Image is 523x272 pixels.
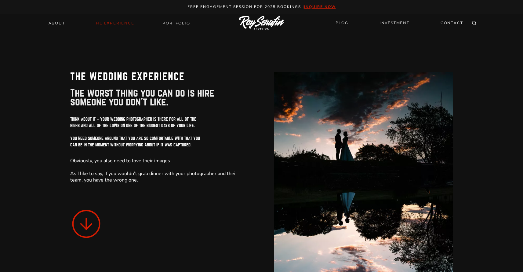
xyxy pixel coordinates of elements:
a: THE EXPERIENCE [89,19,138,28]
nav: Secondary Navigation [332,18,467,28]
a: BLOG [332,18,352,28]
p: Free engagement session for 2025 Bookings | [7,4,517,10]
a: INVESTMENT [376,18,413,28]
nav: Primary Navigation [45,19,194,28]
img: Logo of Roy Serafin Photo Co., featuring stylized text in white on a light background, representi... [239,16,284,30]
h1: The Wedding Experience [70,72,249,82]
h5: Think about it – your wedding photographer is there for all of the highs and all of the lows on o... [70,116,249,156]
p: Obviously, you also need to love their images. As I like to say, if you wouldn’t grab dinner with... [70,158,249,183]
a: CONTACT [437,18,467,28]
a: Portfolio [159,19,194,28]
p: The worst thing you can do is hire someone you don’t like. [70,89,249,107]
button: View Search Form [470,19,478,28]
a: inquire now [304,4,336,9]
a: About [45,19,69,28]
